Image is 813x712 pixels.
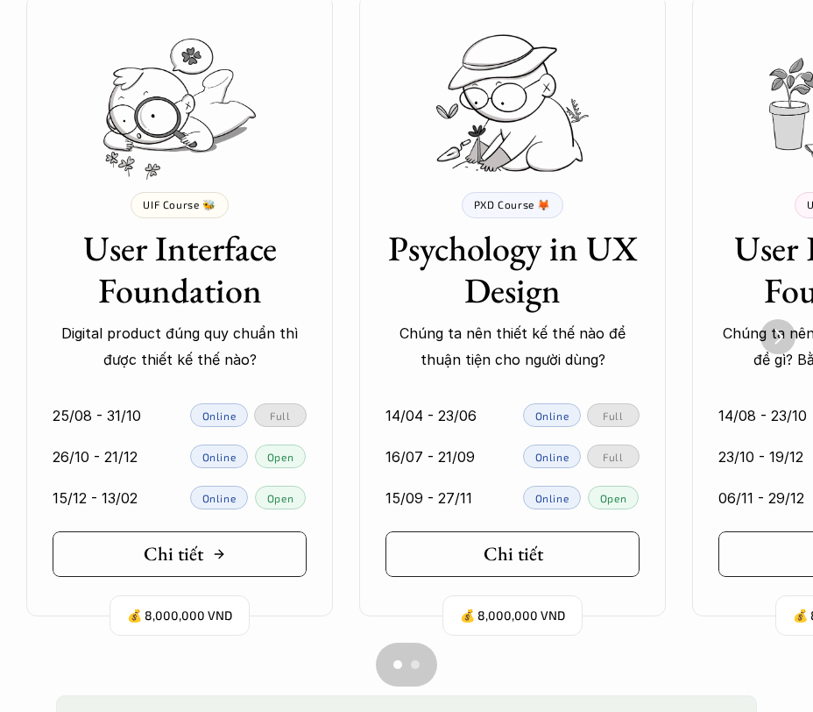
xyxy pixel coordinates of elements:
p: Full [603,451,623,463]
p: Full [270,409,290,422]
h5: Chi tiết [144,543,203,566]
p: 25/08 - 31/10 [53,402,141,429]
p: 14/08 - 23/10 [718,402,807,429]
p: Open [267,451,293,463]
p: 26/10 - 21/12 [53,444,138,470]
p: Open [600,492,626,504]
p: Digital product đúng quy chuẩn thì được thiết kế thế nào? [53,320,307,374]
p: 💰 8,000,000 VND [460,604,565,628]
button: Next [760,319,795,354]
button: Scroll to page 2 [406,643,437,687]
p: 16/07 - 21/09 [385,444,475,470]
a: Chi tiết [385,531,640,577]
p: Online [535,409,569,422]
p: UIF Course 🐝 [143,198,216,210]
p: 15/09 - 27/11 [385,485,472,511]
h3: User Interface Foundation [53,227,307,311]
h5: Chi tiết [484,543,543,566]
p: Online [202,451,237,463]
p: 23/10 - 19/12 [718,444,803,470]
p: Online [202,492,237,504]
p: Full [603,409,623,422]
p: Open [267,492,293,504]
p: 15/12 - 13/02 [53,485,138,511]
p: 💰 8,000,000 VND [127,604,232,628]
p: 06/11 - 29/12 [718,485,804,511]
p: 14/04 - 23/06 [385,402,477,429]
a: Chi tiết [53,531,307,577]
h3: Psychology in UX Design [385,227,640,311]
p: Online [535,492,569,504]
p: Online [535,451,569,463]
p: Online [202,409,237,422]
button: Scroll to page 1 [376,643,406,687]
p: PXD Course 🦊 [474,198,551,210]
p: Chúng ta nên thiết kế thế nào để thuận tiện cho người dùng? [385,320,640,374]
